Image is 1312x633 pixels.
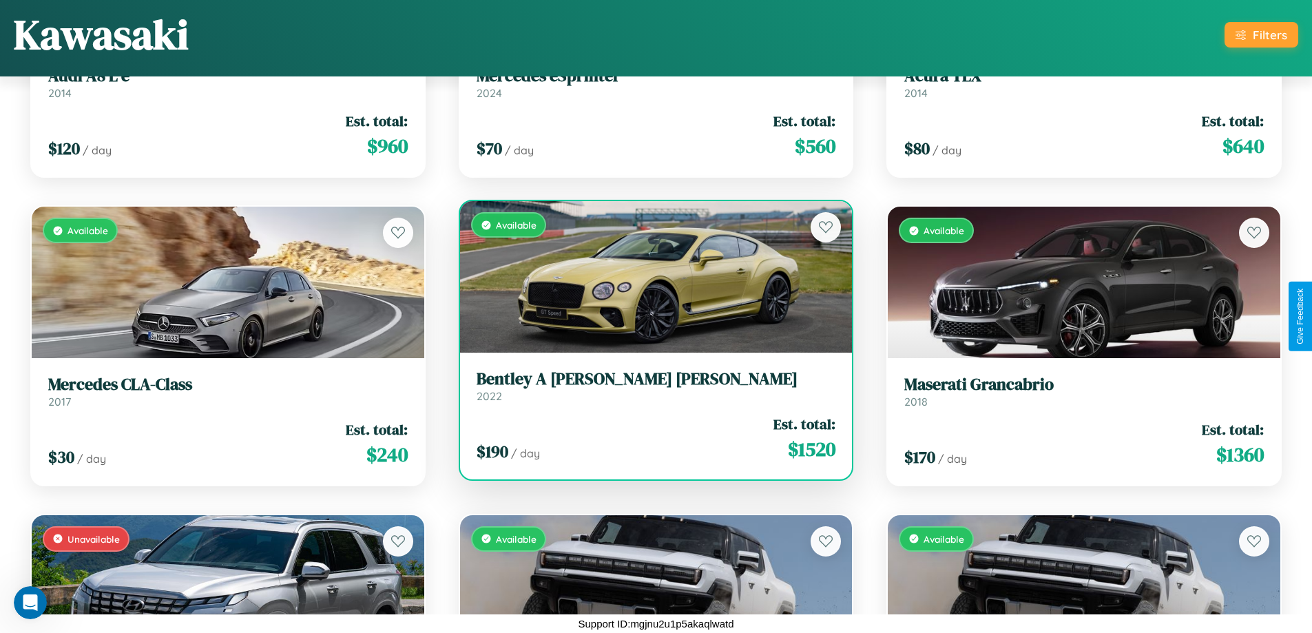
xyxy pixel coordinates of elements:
span: Available [67,225,108,236]
span: $ 960 [367,132,408,160]
h3: Audi A8 L e [48,66,408,86]
span: Unavailable [67,533,120,545]
div: Give Feedback [1295,289,1305,344]
span: 2014 [904,86,928,100]
span: $ 80 [904,137,930,160]
span: / day [511,446,540,460]
span: 2014 [48,86,72,100]
h3: Acura TLX [904,66,1264,86]
a: Mercedes eSprinter2024 [477,66,836,100]
span: Est. total: [1202,419,1264,439]
span: $ 560 [795,132,835,160]
p: Support ID: mgjnu2u1p5akaqlwatd [579,614,734,633]
span: $ 240 [366,441,408,468]
h3: Bentley A [PERSON_NAME] [PERSON_NAME] [477,369,836,389]
a: Mercedes CLA-Class2017 [48,375,408,408]
span: Est. total: [346,111,408,131]
span: / day [83,143,112,157]
span: $ 1360 [1216,441,1264,468]
span: Est. total: [1202,111,1264,131]
span: $ 170 [904,446,935,468]
h1: Kawasaki [14,6,189,63]
span: / day [77,452,106,466]
span: Available [496,219,537,231]
span: / day [505,143,534,157]
button: Filters [1225,22,1298,48]
span: 2018 [904,395,928,408]
h3: Mercedes CLA-Class [48,375,408,395]
a: Audi A8 L e2014 [48,66,408,100]
span: $ 120 [48,137,80,160]
span: / day [938,452,967,466]
a: Bentley A [PERSON_NAME] [PERSON_NAME]2022 [477,369,836,403]
span: $ 190 [477,440,508,463]
span: $ 640 [1222,132,1264,160]
div: Filters [1253,28,1287,42]
span: 2024 [477,86,502,100]
span: Est. total: [773,414,835,434]
span: $ 1520 [788,435,835,463]
span: 2022 [477,389,502,403]
span: Available [924,225,964,236]
span: Est. total: [773,111,835,131]
h3: Mercedes eSprinter [477,66,836,86]
span: / day [933,143,961,157]
span: Est. total: [346,419,408,439]
span: Available [496,533,537,545]
span: $ 70 [477,137,502,160]
span: 2017 [48,395,71,408]
h3: Maserati Grancabrio [904,375,1264,395]
span: $ 30 [48,446,74,468]
a: Acura TLX2014 [904,66,1264,100]
a: Maserati Grancabrio2018 [904,375,1264,408]
span: Available [924,533,964,545]
iframe: Intercom live chat [14,586,47,619]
